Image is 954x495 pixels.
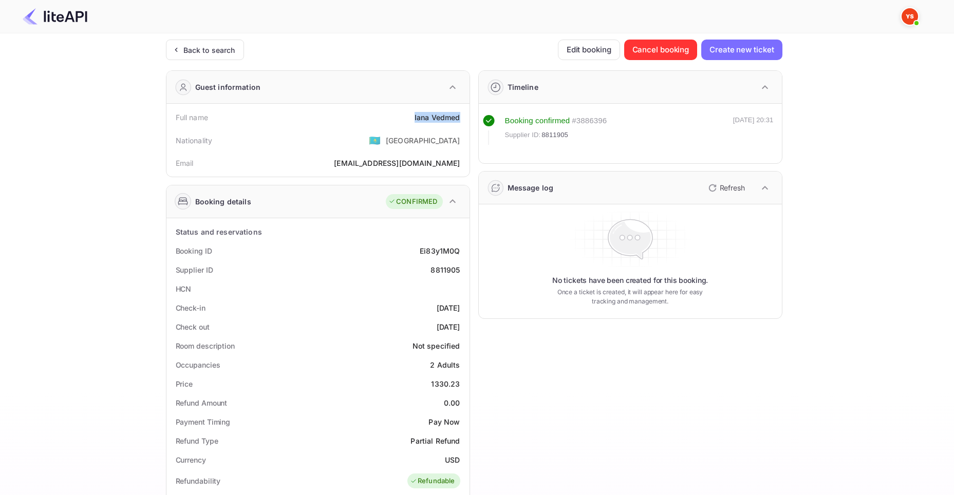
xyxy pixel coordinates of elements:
div: Iana Vedmed [415,112,460,123]
div: Booking ID [176,245,212,256]
div: [GEOGRAPHIC_DATA] [386,135,460,146]
div: Supplier ID [176,264,213,275]
div: Price [176,378,193,389]
div: Back to search [183,45,235,55]
div: [DATE] [437,321,460,332]
div: 1330.23 [431,378,460,389]
div: Booking details [195,196,251,207]
div: [DATE] 20:31 [733,115,774,145]
div: Booking confirmed [505,115,570,127]
p: No tickets have been created for this booking. [552,275,708,285]
div: Partial Refund [410,435,460,446]
div: USD [445,454,460,465]
div: HCN [176,283,192,294]
div: Check out [176,321,210,332]
div: Refundability [176,475,221,486]
div: [DATE] [437,302,460,313]
div: Message log [508,182,554,193]
div: Guest information [195,82,261,92]
div: Nationality [176,135,213,146]
button: Edit booking [558,40,620,60]
div: Timeline [508,82,538,92]
div: Refund Amount [176,397,228,408]
div: [EMAIL_ADDRESS][DOMAIN_NAME] [334,158,460,168]
img: Yandex Support [902,8,918,25]
button: Refresh [702,180,749,196]
div: Email [176,158,194,168]
button: Cancel booking [624,40,698,60]
div: Occupancies [176,359,220,370]
p: Refresh [720,182,745,193]
div: CONFIRMED [388,197,437,207]
button: Create new ticket [701,40,782,60]
span: Supplier ID: [505,130,541,140]
div: Check-in [176,302,205,313]
div: Payment Timing [176,416,231,427]
span: United States [369,131,381,149]
div: Room description [176,340,235,351]
img: LiteAPI Logo [23,8,87,25]
div: Ei83y1M0Q [420,245,460,256]
div: 0.00 [444,397,460,408]
div: 2 Adults [430,359,460,370]
div: Currency [176,454,206,465]
div: Status and reservations [176,226,262,237]
div: Pay Now [428,416,460,427]
div: Not specified [413,340,460,351]
div: 8811905 [431,264,460,275]
span: 8811905 [541,130,568,140]
div: Refundable [410,476,455,486]
div: # 3886396 [572,115,607,127]
div: Refund Type [176,435,218,446]
p: Once a ticket is created, it will appear here for easy tracking and management. [549,288,712,306]
div: Full name [176,112,208,123]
